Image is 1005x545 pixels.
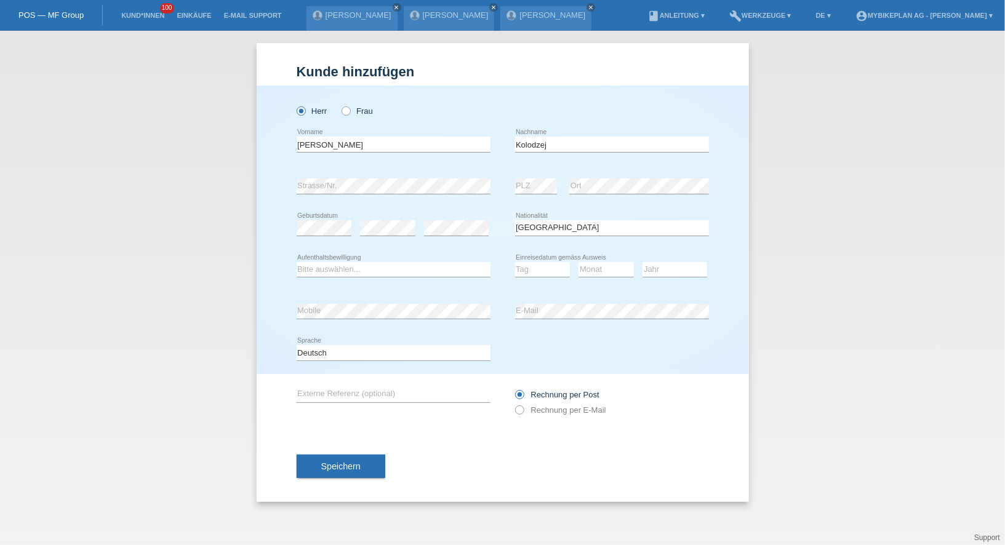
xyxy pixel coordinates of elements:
label: Frau [342,106,373,116]
a: Support [974,533,1000,542]
i: book [647,10,660,22]
a: [PERSON_NAME] [423,10,489,20]
i: close [588,4,594,10]
i: close [394,4,400,10]
a: [PERSON_NAME] [519,10,585,20]
i: account_circle [855,10,868,22]
input: Rechnung per Post [515,390,523,405]
label: Rechnung per E-Mail [515,405,606,415]
input: Rechnung per E-Mail [515,405,523,421]
button: Speichern [297,455,385,478]
a: close [587,3,595,12]
a: close [489,3,498,12]
label: Herr [297,106,327,116]
i: close [490,4,497,10]
input: Herr [297,106,305,114]
a: Einkäufe [170,12,217,19]
span: 100 [160,3,175,14]
a: close [393,3,401,12]
a: account_circleMybikeplan AG - [PERSON_NAME] ▾ [849,12,999,19]
span: Speichern [321,461,361,471]
a: E-Mail Support [218,12,288,19]
input: Frau [342,106,350,114]
a: DE ▾ [810,12,837,19]
i: build [729,10,742,22]
label: Rechnung per Post [515,390,599,399]
a: Kund*innen [115,12,170,19]
h1: Kunde hinzufügen [297,64,709,79]
a: buildWerkzeuge ▾ [723,12,798,19]
a: bookAnleitung ▾ [641,12,711,19]
a: POS — MF Group [18,10,84,20]
a: [PERSON_NAME] [326,10,391,20]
